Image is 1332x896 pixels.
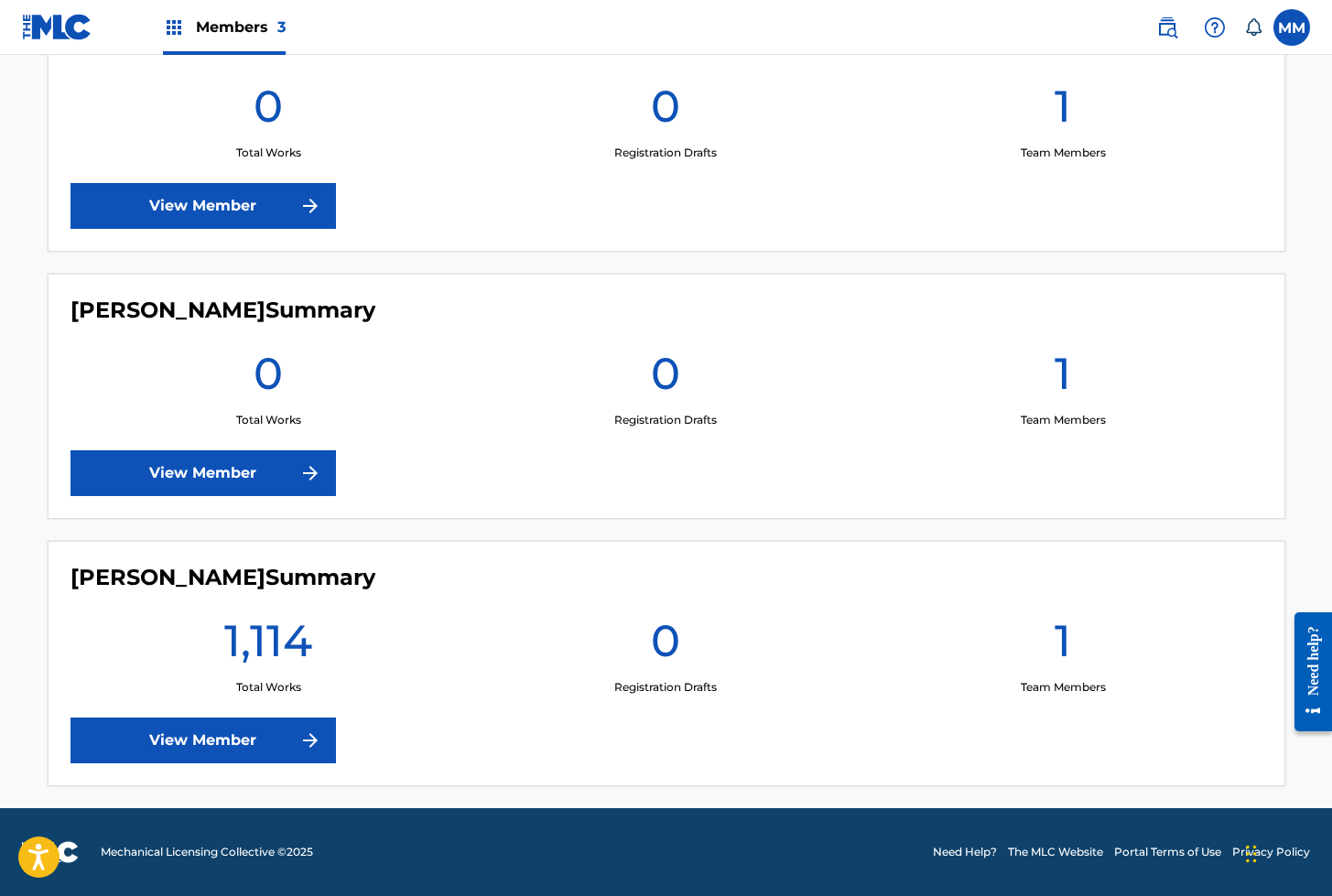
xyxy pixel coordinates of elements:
a: The MLC Website [1008,844,1103,860]
h1: 0 [651,613,680,679]
a: Portal Terms of Use [1114,844,1221,860]
a: Need Help? [933,844,997,860]
h1: 0 [254,79,283,145]
a: View Member [70,183,336,229]
p: Total Works [236,412,301,428]
span: Members [196,16,286,38]
h1: 0 [254,346,283,412]
img: Top Rightsholders [163,16,185,38]
span: Mechanical Licensing Collective © 2025 [101,844,313,860]
h1: 1 [1055,613,1071,679]
div: User Menu [1273,9,1310,46]
div: Help [1197,9,1233,46]
img: search [1156,16,1178,38]
p: Team Members [1021,679,1106,696]
img: f7272a7cc735f4ea7f67.svg [299,462,321,484]
h4: Mauricio Morales [70,564,375,591]
iframe: Resource Center [1281,599,1332,746]
p: Team Members [1021,145,1106,161]
img: logo [22,841,79,863]
a: Public Search [1149,9,1186,46]
p: Team Members [1021,412,1106,428]
h4: Marinela Añanguren [70,297,375,324]
p: Total Works [236,679,301,696]
h1: 1 [1055,346,1071,412]
div: Notifications [1244,18,1262,37]
h1: 0 [651,346,680,412]
p: Total Works [236,145,301,161]
h1: 0 [651,79,680,145]
iframe: Chat Widget [1240,808,1332,896]
p: Registration Drafts [614,679,717,696]
a: View Member [70,450,336,496]
h1: 1,114 [224,613,312,679]
h1: 1 [1055,79,1071,145]
a: View Member [70,718,336,763]
p: Registration Drafts [614,145,717,161]
a: Privacy Policy [1232,844,1310,860]
img: f7272a7cc735f4ea7f67.svg [299,195,321,217]
p: Registration Drafts [614,412,717,428]
img: f7272a7cc735f4ea7f67.svg [299,729,321,751]
div: Drag [1246,826,1257,881]
span: 3 [277,18,286,36]
img: help [1204,16,1226,38]
img: MLC Logo [22,14,92,40]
